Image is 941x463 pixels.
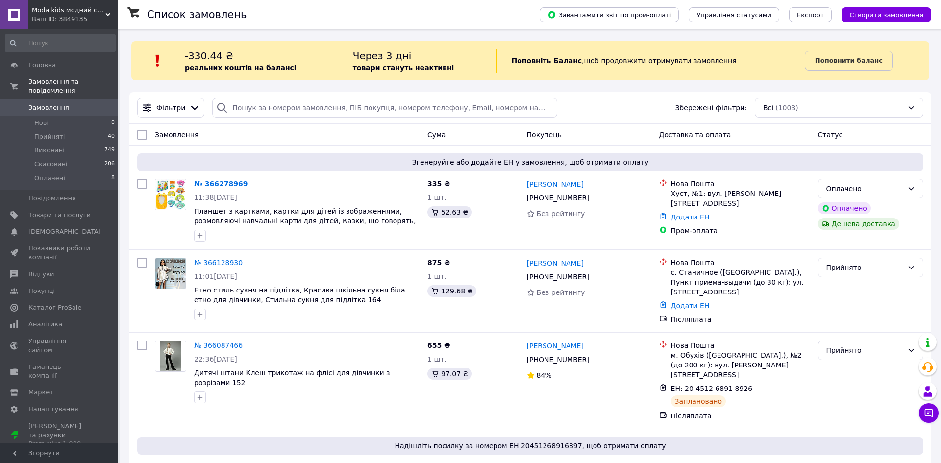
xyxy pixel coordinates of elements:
div: , щоб продовжити отримувати замовлення [496,49,805,73]
span: Каталог ProSale [28,303,81,312]
span: Згенеруйте або додайте ЕН у замовлення, щоб отримати оплату [141,157,919,167]
b: реальних коштів на балансі [185,64,297,72]
a: Фото товару [155,341,186,372]
div: Хуст, №1: вул. [PERSON_NAME][STREET_ADDRESS] [671,189,810,208]
input: Пошук [5,34,116,52]
a: Додати ЕН [671,213,710,221]
span: ЕН: 20 4512 6891 8926 [671,385,753,392]
div: 129.68 ₴ [427,285,476,297]
a: Планшет з картками, картки для дітей із зображеннями, розмовляючі навчальні карти для дітей, Казк... [194,207,416,225]
div: Нова Пошта [671,179,810,189]
div: [PHONE_NUMBER] [525,353,592,366]
span: 1 шт. [427,272,446,280]
button: Завантажити звіт по пром-оплаті [540,7,679,22]
div: с. Станичное ([GEOGRAPHIC_DATA].), Пункт приема-выдачи (до 30 кг): ул. [STREET_ADDRESS] [671,268,810,297]
span: (1003) [775,104,798,112]
div: 97.07 ₴ [427,368,472,380]
a: [PERSON_NAME] [527,258,584,268]
span: Аналітика [28,320,62,329]
button: Експорт [789,7,832,22]
input: Пошук за номером замовлення, ПІБ покупця, номером телефону, Email, номером накладної [212,98,557,118]
button: Створити замовлення [842,7,931,22]
a: № 366128930 [194,259,243,267]
span: 40 [108,132,115,141]
span: Маркет [28,388,53,397]
span: 1 шт. [427,194,446,201]
div: Дешева доставка [818,218,899,230]
span: Покупець [527,131,562,139]
span: Cума [427,131,446,139]
div: Заплановано [671,395,726,407]
div: Післяплата [671,411,810,421]
a: [PERSON_NAME] [527,341,584,351]
span: Без рейтингу [537,210,585,218]
span: -330.44 ₴ [185,50,233,62]
a: Додати ЕН [671,302,710,310]
a: Створити замовлення [832,10,931,18]
span: Налаштування [28,405,78,414]
div: Прийнято [826,262,903,273]
a: № 366278969 [194,180,248,188]
span: 335 ₴ [427,180,450,188]
span: 8 [111,174,115,183]
div: Нова Пошта [671,258,810,268]
span: Скасовані [34,160,68,169]
a: [PERSON_NAME] [527,179,584,189]
b: товари стануть неактивні [353,64,454,72]
span: Завантажити звіт по пром-оплаті [547,10,671,19]
span: Доставка та оплата [659,131,731,139]
span: Виконані [34,146,65,155]
span: 84% [537,371,552,379]
div: 52.63 ₴ [427,206,472,218]
span: 749 [104,146,115,155]
span: Товари та послуги [28,211,91,219]
span: 1 шт. [427,355,446,363]
b: Поповнити баланс [815,57,883,64]
span: Гаманець компанії [28,363,91,380]
div: Ваш ID: 3849135 [32,15,118,24]
div: Пром-оплата [671,226,810,236]
span: Нові [34,119,49,127]
img: Фото товару [155,179,186,210]
button: Чат з покупцем [919,403,939,423]
span: Управління статусами [696,11,771,19]
span: Замовлення [28,103,69,112]
span: Замовлення та повідомлення [28,77,118,95]
div: Прийнято [826,345,903,356]
span: Статус [818,131,843,139]
span: Покупці [28,287,55,295]
a: Дитячі штани Клеш трикотаж на флісі для дівчинки з розрізами 152 [194,369,390,387]
h1: Список замовлень [147,9,247,21]
span: [DEMOGRAPHIC_DATA] [28,227,101,236]
span: Через 3 дні [353,50,412,62]
a: Поповнити баланс [805,51,893,71]
img: Фото товару [160,341,181,371]
span: Головна [28,61,56,70]
span: 22:36[DATE] [194,355,237,363]
div: Оплачено [826,183,903,194]
span: Відгуки [28,270,54,279]
span: 0 [111,119,115,127]
span: Експорт [797,11,824,19]
div: Нова Пошта [671,341,810,350]
div: Prom мікс 1 000 [28,439,91,448]
span: 875 ₴ [427,259,450,267]
button: Управління статусами [689,7,779,22]
span: Показники роботи компанії [28,244,91,262]
div: Оплачено [818,202,871,214]
b: Поповніть Баланс [512,57,582,65]
a: № 366087466 [194,341,243,349]
span: 11:01[DATE] [194,272,237,280]
img: Фото товару [155,258,186,289]
span: Повідомлення [28,194,76,203]
span: Moda kids модний стильний одяг для дітей та підлітків [32,6,105,15]
span: 206 [104,160,115,169]
span: 655 ₴ [427,341,450,349]
div: [PHONE_NUMBER] [525,270,592,284]
a: Етно стиль сукня на підлітка, Красива шкільна сукня біла етно для дівчинки, Стильна сукня для під... [194,286,405,304]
